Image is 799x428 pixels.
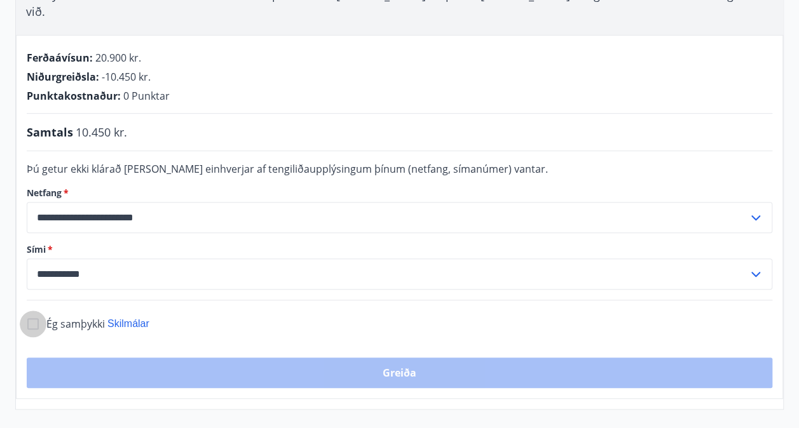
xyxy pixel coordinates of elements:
span: 0 Punktar [123,89,170,103]
span: Þú getur ekki klárað [PERSON_NAME] einhverjar af tengiliðaupplýsingum þínum (netfang, símanúmer) ... [27,162,548,176]
span: Skilmálar [107,318,149,329]
span: -10.450 kr. [102,70,151,84]
span: Samtals [27,124,73,140]
span: Punktakostnaður : [27,89,121,103]
span: 10.450 kr. [76,124,127,140]
span: Ferðaávísun : [27,51,93,65]
span: 20.900 kr. [95,51,141,65]
span: Niðurgreiðsla : [27,70,99,84]
span: Ég samþykki [46,317,105,331]
label: Netfang [27,187,772,199]
button: Skilmálar [107,317,149,331]
label: Sími [27,243,772,256]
